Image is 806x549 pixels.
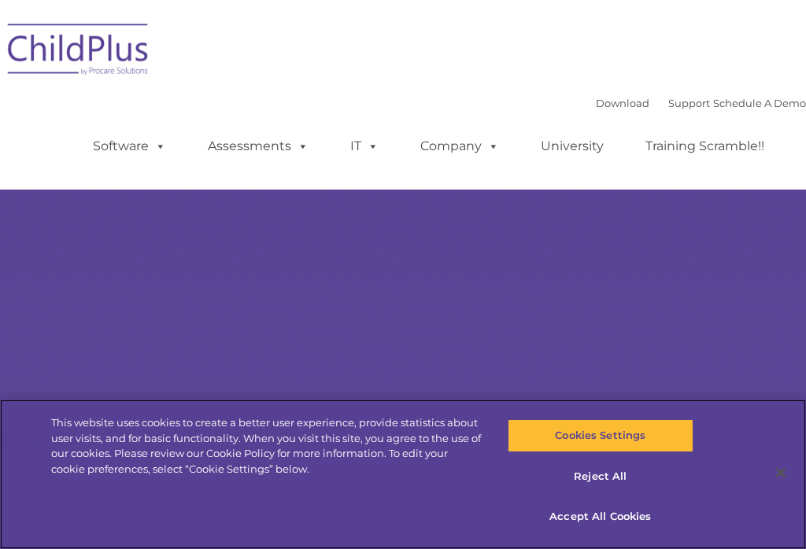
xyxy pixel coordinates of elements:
[335,131,394,162] a: IT
[51,415,483,477] div: This website uses cookies to create a better user experience, provide statistics about user visit...
[508,460,693,493] button: Reject All
[630,131,780,162] a: Training Scramble!!
[596,97,806,109] font: |
[508,500,693,533] button: Accept All Cookies
[192,131,324,162] a: Assessments
[763,455,798,490] button: Close
[508,419,693,452] button: Cookies Settings
[77,131,182,162] a: Software
[525,131,619,162] a: University
[713,97,806,109] a: Schedule A Demo
[405,131,515,162] a: Company
[596,97,649,109] a: Download
[668,97,710,109] a: Support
